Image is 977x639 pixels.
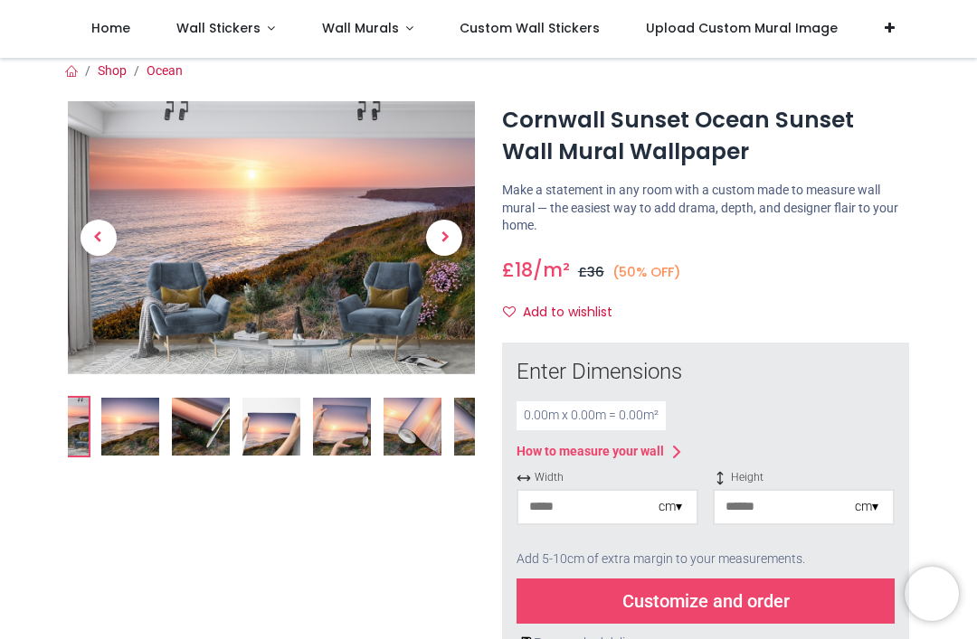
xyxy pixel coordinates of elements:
small: (50% OFF) [612,263,681,281]
img: Extra product image [172,398,230,456]
a: Ocean [147,63,183,78]
button: Add to wishlistAdd to wishlist [502,297,628,328]
h1: Cornwall Sunset Ocean Sunset Wall Mural Wallpaper [502,105,909,167]
div: cm ▾ [659,498,682,516]
iframe: Brevo live chat [905,567,959,621]
span: Home [91,19,130,37]
span: 36 [587,263,604,281]
img: Extra product image [242,398,300,456]
a: Previous [68,143,129,334]
img: Extra product image [313,398,371,456]
i: Add to wishlist [503,305,516,318]
span: Upload Custom Mural Image [646,19,838,37]
span: Custom Wall Stickers [460,19,600,37]
a: Shop [98,63,127,78]
div: Add 5-10cm of extra margin to your measurements. [517,540,895,579]
img: Extra product image [454,398,512,456]
img: WS-47636-03 [101,398,159,456]
span: Previous [81,220,117,256]
img: Extra product image [384,398,441,456]
span: /m² [533,257,570,283]
span: Height [713,470,895,485]
a: Next [414,143,476,334]
div: 0.00 m x 0.00 m = 0.00 m² [517,401,666,430]
span: Wall Stickers [176,19,261,37]
div: How to measure your wall [517,443,664,461]
div: Enter Dimensions [517,357,895,388]
span: Wall Murals [322,19,399,37]
span: £ [502,257,533,283]
div: Customize and order [517,578,895,624]
span: 18 [515,257,533,283]
span: Next [426,220,462,256]
p: Make a statement in any room with a custom made to measure wall mural — the easiest way to add dr... [502,182,909,235]
img: WS-47636-02 [68,101,475,373]
span: Width [517,470,698,485]
div: cm ▾ [855,498,878,516]
span: £ [578,263,604,281]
